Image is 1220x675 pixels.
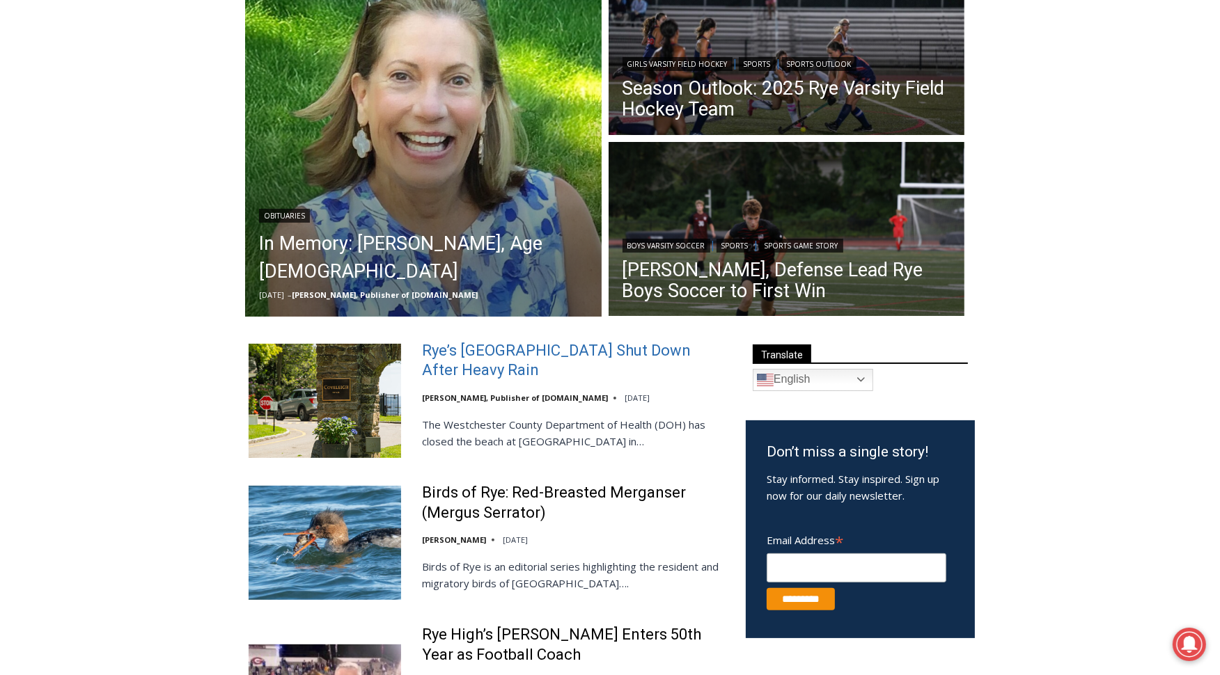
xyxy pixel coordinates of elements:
[753,344,811,363] span: Translate
[757,372,774,388] img: en
[739,57,776,71] a: Sports
[767,470,954,504] p: Stay informed. Stay inspired. Sign up now for our daily newsletter.
[259,209,310,223] a: Obituaries
[782,57,857,71] a: Sports Outlook
[422,392,608,403] a: [PERSON_NAME], Publisher of [DOMAIN_NAME]
[760,239,843,253] a: Sports Game Story
[623,260,951,301] a: [PERSON_NAME], Defense Lead Rye Boys Soccer to First Win
[623,57,733,71] a: Girls Varsity Field Hockey
[623,239,710,253] a: Boys Varsity Soccer
[422,558,728,591] p: Birds of Rye is an editorial series highlighting the resident and migratory birds of [GEOGRAPHIC_...
[249,344,401,458] img: Rye’s Coveleigh Beach Shut Down After Heavy Rain
[609,142,965,320] img: (PHOTO: Rye Boys Soccer's Lex Cox (#23) dribbling againt Tappan Zee on Thursday, September 4. Cre...
[717,239,753,253] a: Sports
[249,486,401,600] img: Birds of Rye: Red-Breasted Merganser (Mergus Serrator)
[623,236,951,253] div: | |
[623,54,951,71] div: | |
[422,625,728,665] a: Rye High’s [PERSON_NAME] Enters 50th Year as Football Coach
[288,289,292,300] span: –
[259,289,284,300] time: [DATE]
[422,483,728,523] a: Birds of Rye: Red-Breasted Merganser (Mergus Serrator)
[609,142,965,320] a: Read More Cox, Defense Lead Rye Boys Soccer to First Win
[422,341,728,381] a: Rye’s [GEOGRAPHIC_DATA] Shut Down After Heavy Rain
[753,369,873,391] a: English
[623,78,951,120] a: Season Outlook: 2025 Rye Varsity Field Hockey Team
[503,534,528,545] time: [DATE]
[625,392,650,403] time: [DATE]
[259,230,588,285] a: In Memory: [PERSON_NAME], Age [DEMOGRAPHIC_DATA]
[292,289,478,300] a: [PERSON_NAME], Publisher of [DOMAIN_NAME]
[422,534,486,545] a: [PERSON_NAME]
[767,526,946,551] label: Email Address
[422,416,728,450] p: The Westchester County Department of Health (DOH) has closed the beach at [GEOGRAPHIC_DATA] in…
[767,441,954,463] h3: Don’t miss a single story!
